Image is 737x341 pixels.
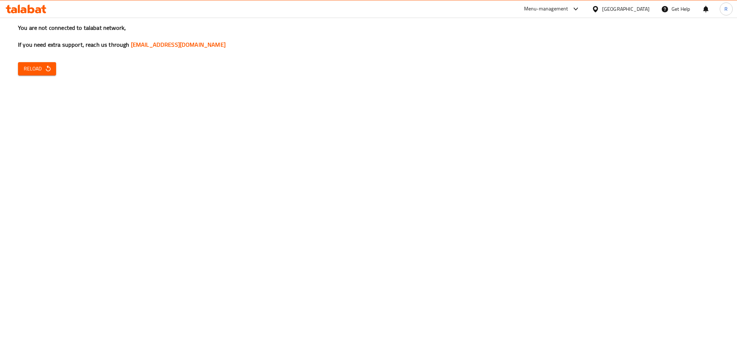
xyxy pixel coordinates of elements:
[724,5,728,13] span: R
[524,5,568,13] div: Menu-management
[602,5,650,13] div: [GEOGRAPHIC_DATA]
[18,62,56,75] button: Reload
[24,64,50,73] span: Reload
[18,24,719,49] h3: You are not connected to talabat network, If you need extra support, reach us through
[131,39,226,50] a: [EMAIL_ADDRESS][DOMAIN_NAME]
